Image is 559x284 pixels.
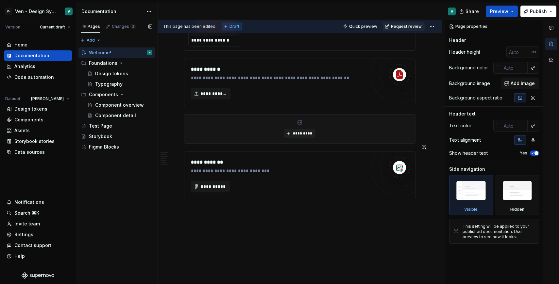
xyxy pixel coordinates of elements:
input: Auto [501,120,528,132]
div: Components [14,116,43,123]
button: Add [78,36,103,45]
a: Component overview [85,100,155,110]
div: This setting will be applied to your published documentation. Use preview to see how it looks. [463,224,535,240]
button: V-Ven - Design System TestV [1,4,75,18]
div: Draft [222,23,242,30]
a: Analytics [4,61,72,72]
div: Home [14,42,27,48]
span: Add image [511,80,535,87]
a: Settings [4,229,72,240]
div: Design tokens [14,106,47,112]
p: px [532,49,536,55]
div: Documentation [14,52,49,59]
div: Page tree [78,47,155,152]
div: Show header text [449,150,488,156]
a: Figma Blocks [78,142,155,152]
span: Add [87,38,95,43]
div: Storybook [89,133,112,140]
span: Current draft [40,25,65,30]
div: Hidden [496,175,539,215]
button: Add image [501,78,539,89]
div: Header height [449,49,480,55]
button: [PERSON_NAME] [28,94,72,103]
div: Dataset [5,96,20,101]
input: Auto [501,62,528,74]
div: Foundations [78,58,155,68]
span: Request review [391,24,422,29]
span: This page has been edited. [163,24,216,29]
div: Notifications [14,199,44,205]
div: Pages [81,24,100,29]
button: Request review [383,22,425,31]
button: Search ⌘K [4,208,72,218]
div: Hidden [510,207,524,212]
div: Background color [449,64,488,71]
div: Ven - Design System Test [15,8,57,15]
span: 2 [130,24,136,29]
div: Help [14,253,25,259]
input: Auto [506,46,532,58]
div: V [68,9,70,14]
a: Storybook [78,131,155,142]
a: Design tokens [85,68,155,79]
div: Background aspect ratio [449,95,502,101]
div: Component overview [95,102,144,108]
span: Share [466,8,479,15]
a: Test Page [78,121,155,131]
div: Header text [449,111,476,117]
div: Analytics [14,63,35,70]
button: Quick preview [341,22,380,31]
div: Version [5,25,20,30]
a: Code automation [4,72,72,82]
div: Visible [464,207,478,212]
a: Assets [4,125,72,136]
div: Changes [112,24,136,29]
span: Preview [490,8,508,15]
div: Storybook stories [14,138,55,145]
div: Assets [14,127,30,134]
div: Visible [449,175,493,215]
a: Storybook stories [4,136,72,147]
div: Typography [95,81,123,87]
div: Invite team [14,221,40,227]
div: Header [449,37,466,44]
div: Side navigation [449,166,485,172]
div: Documentation [81,8,143,15]
label: Yes [520,151,527,156]
div: Text color [449,122,471,129]
button: Contact support [4,240,72,251]
a: Documentation [4,50,72,61]
span: Publish [530,8,547,15]
div: V [451,9,453,14]
div: Data sources [14,149,45,155]
div: Text alignment [449,137,481,143]
div: Search ⌘K [14,210,39,216]
a: Home [4,40,72,50]
div: Foundations [89,60,117,66]
button: Preview [486,6,518,17]
button: Current draft [37,23,73,32]
button: Share [456,6,483,17]
div: Code automation [14,74,54,80]
span: Quick preview [349,24,377,29]
a: Data sources [4,147,72,157]
div: Figma Blocks [89,144,119,150]
div: Background image [449,80,490,87]
div: Component detail [95,112,136,119]
button: Help [4,251,72,261]
div: Settings [14,231,33,238]
div: Components [89,91,118,98]
button: Publish [520,6,556,17]
div: Welcome! [89,49,111,56]
div: V [149,49,151,56]
div: Components [78,89,155,100]
div: Test Page [89,123,112,129]
a: Welcome!V [78,47,155,58]
a: Typography [85,79,155,89]
a: Invite team [4,219,72,229]
a: Design tokens [4,104,72,114]
svg: Supernova Logo [22,272,54,279]
div: V- [5,8,12,15]
div: Contact support [14,242,51,249]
